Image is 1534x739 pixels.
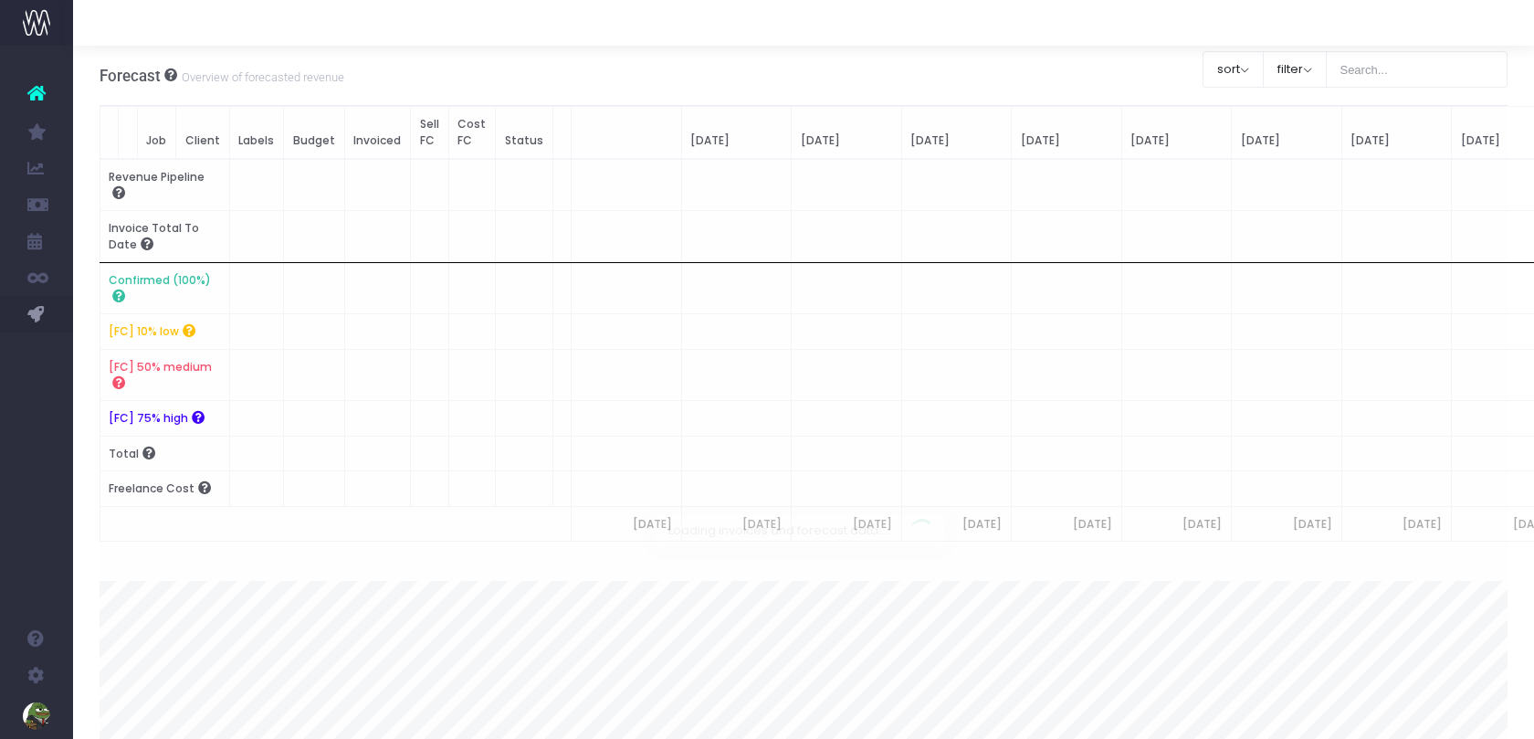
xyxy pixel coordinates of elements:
input: Search... [1326,51,1508,88]
small: Overview of forecasted revenue [177,67,344,85]
span: Forecast [100,67,161,85]
img: images/default_profile_image.png [23,702,50,730]
button: filter [1263,51,1327,88]
button: sort [1203,51,1264,88]
span: Loading invoices and forecast data...... [655,514,909,547]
